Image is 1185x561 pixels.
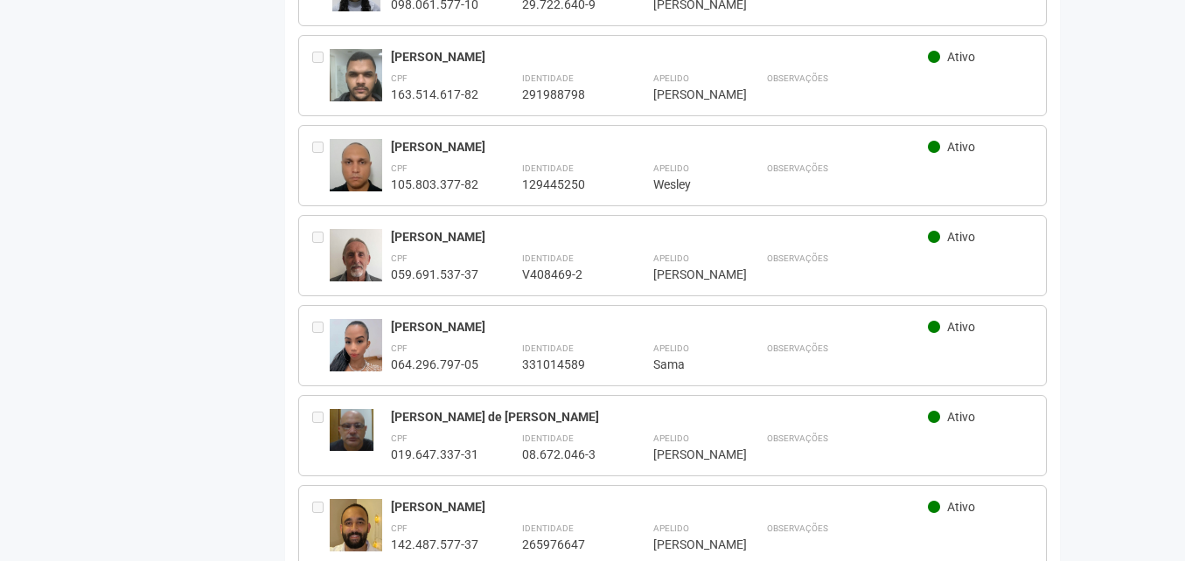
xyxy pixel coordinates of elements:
[330,229,382,298] img: user.jpg
[312,409,330,462] div: Entre em contato com a Aministração para solicitar o cancelamento ou 2a via
[653,87,723,102] div: [PERSON_NAME]
[522,73,574,83] strong: Identidade
[391,433,408,443] strong: CPF
[330,319,382,391] img: user.jpg
[653,537,723,552] div: [PERSON_NAME]
[391,163,408,173] strong: CPF
[391,447,478,462] div: 019.647.337-31
[312,499,330,552] div: Entre em contato com a Aministração para solicitar o cancelamento ou 2a via
[391,343,408,353] strong: CPF
[391,139,929,155] div: [PERSON_NAME]
[653,523,689,533] strong: Apelido
[330,139,382,210] img: user.jpg
[391,319,929,335] div: [PERSON_NAME]
[653,447,723,462] div: [PERSON_NAME]
[522,177,610,192] div: 129445250
[522,433,574,443] strong: Identidade
[391,409,929,425] div: [PERSON_NAME] de [PERSON_NAME]
[522,357,610,372] div: 331014589
[330,49,382,116] img: user.jpg
[947,320,975,334] span: Ativo
[767,523,828,533] strong: Observações
[653,343,689,353] strong: Apelido
[767,73,828,83] strong: Observações
[391,49,929,65] div: [PERSON_NAME]
[330,409,382,451] img: user.jpg
[522,523,574,533] strong: Identidade
[391,177,478,192] div: 105.803.377-82
[391,523,408,533] strong: CPF
[653,267,723,282] div: [PERSON_NAME]
[312,229,330,282] div: Entre em contato com a Aministração para solicitar o cancelamento ou 2a via
[391,253,408,263] strong: CPF
[947,140,975,154] span: Ativo
[947,50,975,64] span: Ativo
[391,499,929,515] div: [PERSON_NAME]
[947,500,975,514] span: Ativo
[767,253,828,263] strong: Observações
[312,319,330,372] div: Entre em contato com a Aministração para solicitar o cancelamento ou 2a via
[767,343,828,353] strong: Observações
[653,163,689,173] strong: Apelido
[522,447,610,462] div: 08.672.046-3
[522,163,574,173] strong: Identidade
[522,343,574,353] strong: Identidade
[391,73,408,83] strong: CPF
[522,537,610,552] div: 265976647
[391,229,929,245] div: [PERSON_NAME]
[653,177,723,192] div: Wesley
[653,357,723,372] div: Sama
[947,230,975,244] span: Ativo
[653,253,689,263] strong: Apelido
[947,410,975,424] span: Ativo
[312,49,330,102] div: Entre em contato com a Aministração para solicitar o cancelamento ou 2a via
[391,87,478,102] div: 163.514.617-82
[522,253,574,263] strong: Identidade
[653,433,689,443] strong: Apelido
[312,139,330,192] div: Entre em contato com a Aministração para solicitar o cancelamento ou 2a via
[653,73,689,83] strong: Apelido
[391,267,478,282] div: 059.691.537-37
[391,537,478,552] div: 142.487.577-37
[522,267,610,282] div: V408469-2
[391,357,478,372] div: 064.296.797-05
[767,163,828,173] strong: Observações
[767,433,828,443] strong: Observações
[522,87,610,102] div: 291988798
